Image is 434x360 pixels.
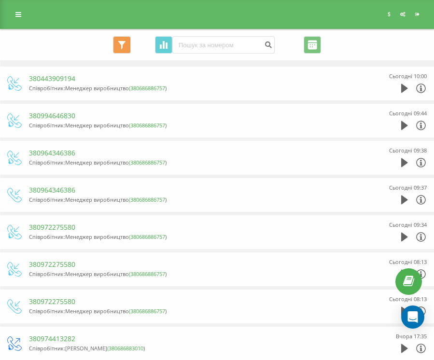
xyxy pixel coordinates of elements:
[29,74,75,83] a: 380443909194
[29,83,364,93] div: Співробітник : Менеджер виробництво )
[389,294,427,304] div: Сьогодні 08:13
[129,122,165,129] a: (380686886757
[389,183,427,193] div: Сьогодні 09:37
[29,121,364,130] div: Співробітник : Менеджер виробництво )
[129,233,165,240] a: (380686886757
[29,334,75,343] a: 380974413282
[389,109,427,118] div: Сьогодні 09:44
[389,220,427,230] div: Сьогодні 09:34
[29,195,364,205] div: Співробітник : Менеджер виробництво )
[107,345,143,352] a: (380686883010
[29,111,75,120] a: 380994646830
[389,257,427,267] div: Сьогодні 08:13
[29,158,364,167] div: Співробітник : Менеджер виробництво )
[29,185,75,194] a: 380964346386
[129,84,165,92] a: (380686886757
[129,270,165,277] a: (380686886757
[389,71,427,81] div: Сьогодні 10:00
[172,36,275,54] input: Пошук за номером
[396,332,427,341] div: Вчора 17:35
[29,306,364,316] div: Співробітник : Менеджер виробництво )
[401,305,424,329] div: Open Intercom Messenger
[29,297,75,306] a: 380972275580
[29,232,364,242] div: Співробітник : Менеджер виробництво )
[29,344,364,353] div: Співробітник : [PERSON_NAME] )
[129,159,165,166] a: (380686886757
[29,148,75,157] a: 380964346386
[129,196,165,203] a: (380686886757
[29,222,75,232] a: 380972275580
[389,146,427,155] div: Сьогодні 09:38
[129,307,165,315] a: (380686886757
[29,260,75,269] a: 380972275580
[29,269,364,279] div: Співробітник : Менеджер виробництво )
